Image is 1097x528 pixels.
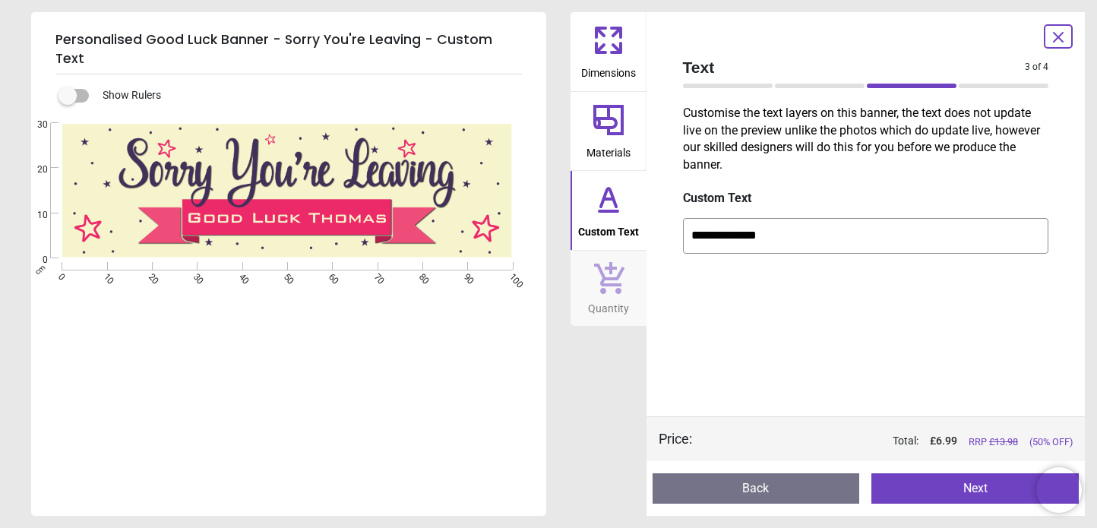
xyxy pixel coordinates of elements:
[571,251,647,327] button: Quantity
[659,429,692,448] div: Price :
[506,271,516,281] span: 100
[683,190,1049,207] label: Custom Text
[1029,435,1073,449] span: (50% OFF)
[930,434,957,449] span: £
[416,271,425,281] span: 80
[55,271,65,281] span: 0
[325,271,335,281] span: 60
[571,12,647,91] button: Dimensions
[989,436,1018,447] span: £ 13.98
[19,163,48,176] span: 20
[190,271,200,281] span: 30
[280,271,290,281] span: 50
[371,271,381,281] span: 70
[683,56,1026,78] span: Text
[145,271,155,281] span: 20
[936,435,957,447] span: 6.99
[19,254,48,267] span: 0
[1025,61,1048,74] span: 3 of 4
[871,473,1079,504] button: Next
[571,92,647,171] button: Materials
[68,87,546,105] div: Show Rulers
[19,119,48,131] span: 30
[571,171,647,250] button: Custom Text
[460,271,470,281] span: 90
[586,138,631,161] span: Materials
[19,209,48,222] span: 10
[33,263,47,277] span: cm
[969,435,1018,449] span: RRP
[715,434,1073,449] div: Total:
[100,271,110,281] span: 10
[588,294,629,317] span: Quantity
[236,271,245,281] span: 40
[671,105,1061,173] p: Customise the text layers on this banner, the text does not update live on the preview unlike the...
[578,217,639,240] span: Custom Text
[55,24,522,74] h5: Personalised Good Luck Banner - Sorry You're Leaving - Custom Text
[581,58,636,81] span: Dimensions
[1036,467,1082,513] iframe: Brevo live chat
[653,473,860,504] button: Back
